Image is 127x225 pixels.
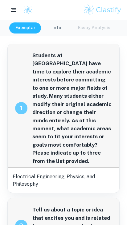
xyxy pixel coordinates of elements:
div: recipe [15,102,27,114]
span: Students at [GEOGRAPHIC_DATA] have time to explore their academic interests before committing to ... [32,51,112,165]
span: Electrical Engineering, Physics, and Philosophy [13,174,95,187]
img: Clastify logo [23,5,33,14]
button: Exemplar [9,22,42,34]
a: Clastify logo [20,5,33,14]
img: Clastify logo [83,4,122,16]
button: Info [43,22,71,34]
